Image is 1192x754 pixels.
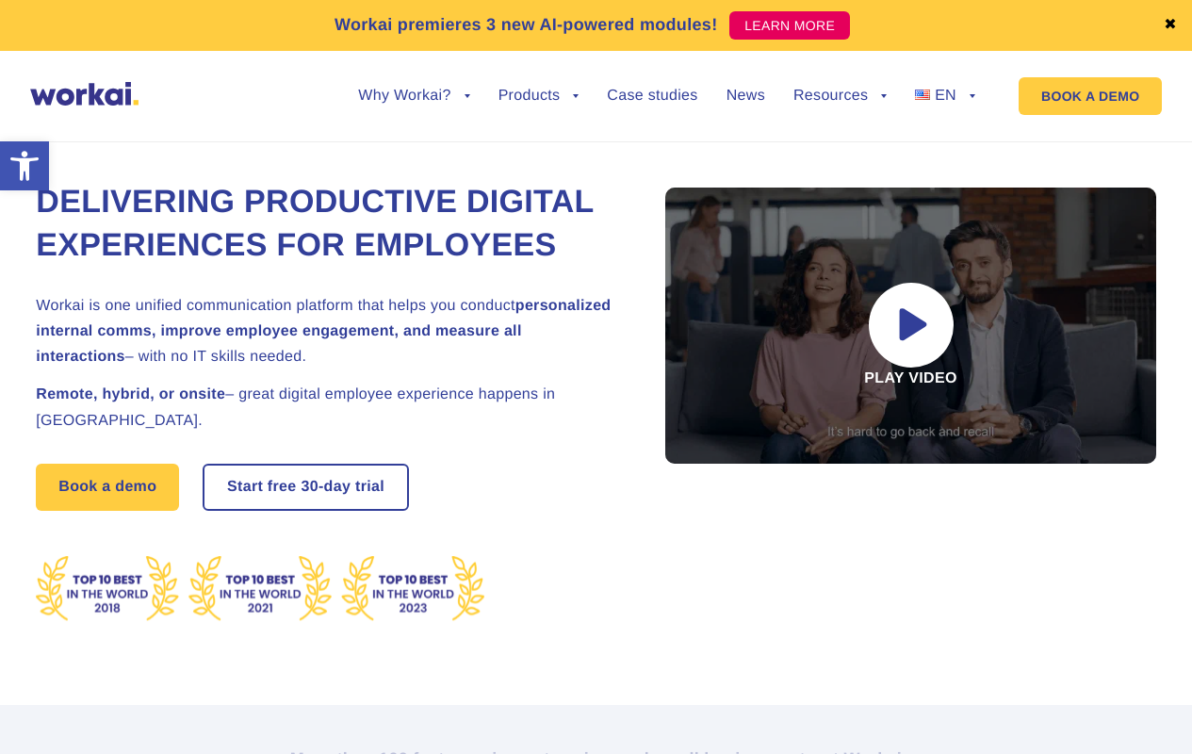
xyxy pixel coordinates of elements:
[729,11,850,40] a: LEARN MORE
[727,89,765,104] a: News
[335,12,718,38] p: Workai premieres 3 new AI-powered modules!
[36,382,620,433] h2: – great digital employee experience happens in [GEOGRAPHIC_DATA].
[204,466,407,509] a: Start free30-daytrial
[498,89,580,104] a: Products
[935,88,956,104] span: EN
[36,293,620,370] h2: Workai is one unified communication platform that helps you conduct – with no IT skills needed.
[36,298,611,365] strong: personalized internal comms, improve employee engagement, and measure all interactions
[607,89,697,104] a: Case studies
[358,89,469,104] a: Why Workai?
[36,181,620,268] h1: Delivering Productive Digital Experiences for Employees
[1019,77,1162,115] a: BOOK A DEMO
[793,89,887,104] a: Resources
[36,386,225,402] strong: Remote, hybrid, or onsite
[36,464,179,511] a: Book a demo
[1164,18,1177,33] a: ✖
[301,480,351,495] i: 30-day
[665,188,1155,464] div: Play video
